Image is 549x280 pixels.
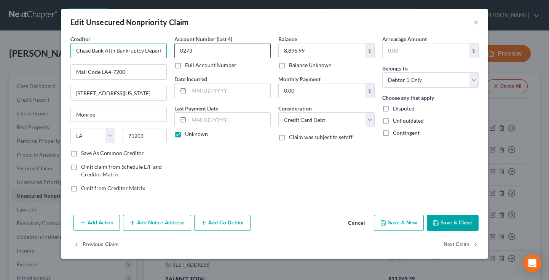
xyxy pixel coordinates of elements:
[123,128,167,143] input: Enter zip...
[81,149,144,157] label: Save As Common Creditor
[73,215,120,231] button: Add Action
[289,61,332,69] label: Balance Unknown
[278,75,321,83] label: Monthly Payment
[365,43,374,58] div: $
[174,43,271,58] input: XXXX
[278,104,312,112] label: Consideration
[278,35,297,43] label: Balance
[189,113,270,127] input: MM/DD/YYYY
[427,215,479,231] button: Save & Close
[279,43,365,58] input: 0.00
[473,18,479,27] button: ×
[393,130,420,136] span: Contingent
[365,83,374,98] div: $
[189,83,270,98] input: MM/DD/YYYY
[185,130,208,138] label: Unknown
[382,35,427,43] label: Arrearage Amount
[71,65,166,79] input: Enter address...
[81,185,145,191] span: Omit from Creditor Matrix
[444,237,479,253] button: Next Claim
[289,134,353,140] span: Claim was subject to setoff
[194,215,251,231] button: Add Co-Debtor
[70,36,91,42] span: Creditor
[71,86,166,101] input: Apt, Suite, etc...
[383,43,469,58] input: 0.00
[382,65,408,72] span: Belongs To
[342,216,371,231] button: Cancel
[174,35,232,43] label: Account Number (last 4)
[469,43,478,58] div: $
[523,254,541,272] div: Open Intercom Messenger
[382,94,434,102] label: Choose any that apply
[279,83,365,98] input: 0.00
[123,215,191,231] button: Add Notice Address
[174,104,218,112] label: Last Payment Date
[70,43,167,58] input: Search creditor by name...
[393,117,424,124] span: Unliquidated
[71,107,166,122] input: Enter city...
[185,61,236,69] label: Full Account Number
[81,163,162,178] span: Omit claim from Schedule E/F and Creditor Matrix
[374,215,424,231] button: Save & New
[70,17,189,27] div: Edit Unsecured Nonpriority Claim
[393,105,415,112] span: Disputed
[73,237,119,253] button: Previous Claim
[174,75,207,83] label: Date Incurred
